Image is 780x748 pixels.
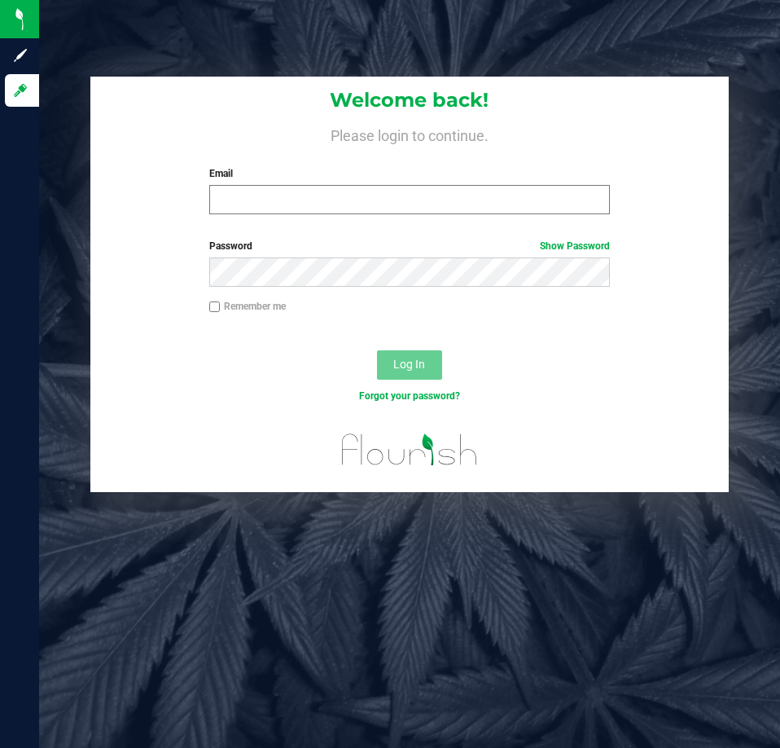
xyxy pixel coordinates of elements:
label: Remember me [209,299,286,314]
a: Forgot your password? [359,390,460,402]
span: Password [209,240,252,252]
img: flourish_logo.svg [330,420,489,479]
h1: Welcome back! [90,90,728,111]
a: Show Password [540,240,610,252]
label: Email [209,166,610,181]
input: Remember me [209,301,221,313]
button: Log In [377,350,442,380]
span: Log In [393,358,425,371]
h4: Please login to continue. [90,124,728,143]
inline-svg: Sign up [12,47,28,64]
inline-svg: Log in [12,82,28,99]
